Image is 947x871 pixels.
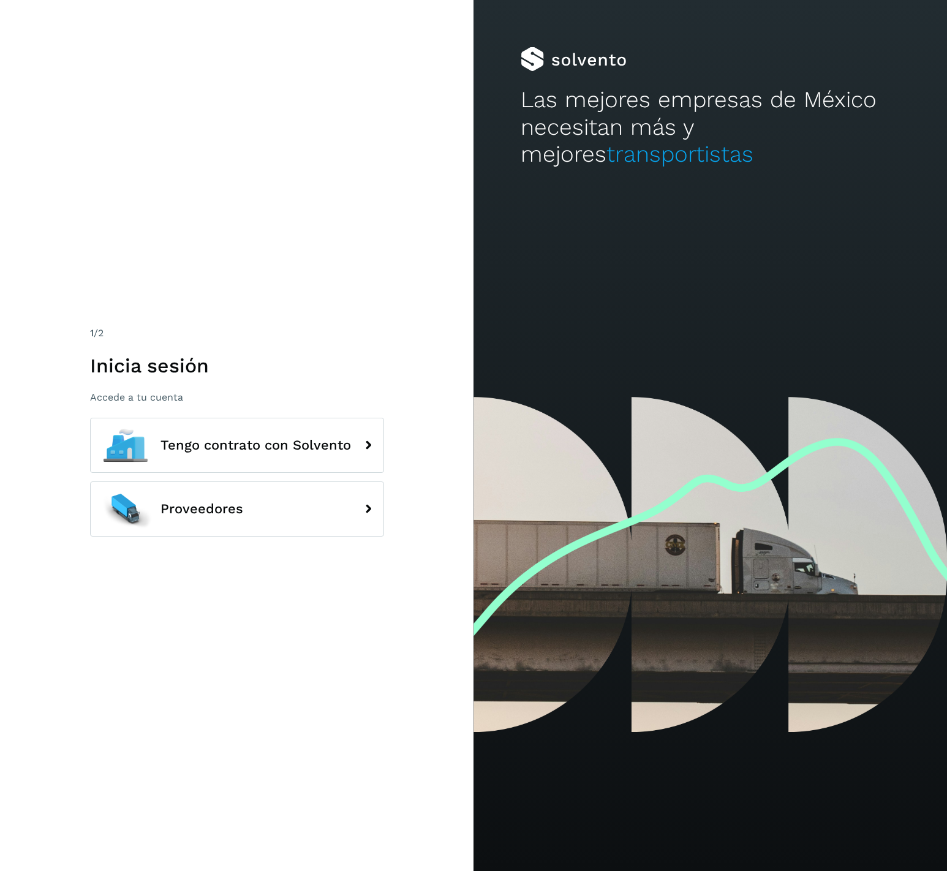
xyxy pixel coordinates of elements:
span: Proveedores [160,502,243,516]
button: Tengo contrato con Solvento [90,418,384,473]
span: 1 [90,327,94,339]
p: Accede a tu cuenta [90,391,384,403]
h1: Inicia sesión [90,354,384,377]
button: Proveedores [90,481,384,537]
span: Tengo contrato con Solvento [160,438,351,453]
h2: Las mejores empresas de México necesitan más y mejores [521,86,899,168]
span: transportistas [606,141,753,167]
div: /2 [90,326,384,341]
